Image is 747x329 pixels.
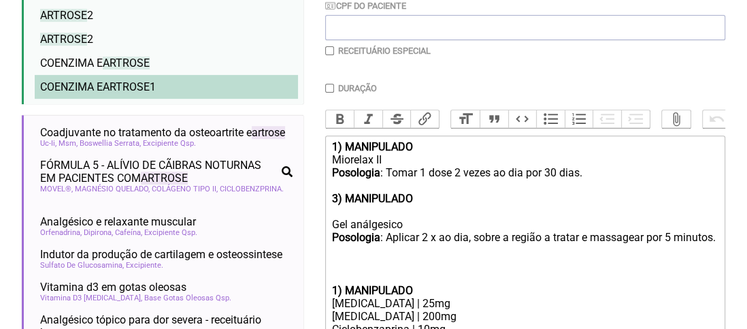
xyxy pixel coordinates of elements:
span: artrose [252,126,285,139]
button: Quote [480,110,508,128]
span: Excipiente Qsp [144,228,197,237]
span: COLÁGENO TIPO II [152,185,218,193]
label: CPF do Paciente [325,1,407,11]
label: Duração [338,83,377,93]
strong: 1) MANIPULADO [332,140,413,153]
span: Base Gotas Oleosas Qsp [144,294,231,302]
span: Sulfato De Glucosamina [40,261,124,270]
span: Boswellia Serrata [80,139,141,148]
strong: Posologia [332,231,380,244]
button: Link [410,110,439,128]
span: Cafeína [115,228,142,237]
span: MAGNÉSIO QUELADO [75,185,150,193]
span: ARTROSE [141,172,188,185]
div: [MEDICAL_DATA] | 25mg [332,297,718,310]
span: Coadjuvante no tratamento da osteoartrite e [40,126,285,139]
span: ARTROSE [103,57,150,69]
label: Receituário Especial [338,46,431,56]
span: ARTROSE [40,33,87,46]
div: Gel análgesico [332,205,718,231]
span: COENZIMA E 1 [40,80,156,93]
button: Numbers [565,110,593,128]
span: Dipirona [84,228,113,237]
span: MOVEL® [40,185,73,193]
button: Bullets [536,110,565,128]
span: 2 [40,33,93,46]
button: Undo [703,110,731,128]
strong: 1) MANIPULADO [332,284,413,297]
button: Strikethrough [382,110,411,128]
button: Code [508,110,537,128]
span: Indutor da produção de cartilagem e osteossintese [40,248,282,261]
div: Miorelax II [332,153,718,166]
span: FÓRMULA 5 - ALÍVIO DE CÃIBRAS NOTURNAS EM PACIENTES COM [40,159,276,185]
div: [MEDICAL_DATA] | 200mg [332,310,718,323]
span: Excipiente Qsp [143,139,196,148]
button: Attach Files [662,110,691,128]
button: Decrease Level [593,110,621,128]
span: CICLOBENZPRINA [220,185,284,193]
span: COENZIMA E [40,57,150,69]
button: Bold [326,110,354,128]
span: Msm [59,139,78,148]
div: : Aplicar 2 x ao dia, sobre a região a tratar e massagear por 5 minutos.ㅤ [332,231,718,284]
button: Increase Level [621,110,650,128]
div: : Tomar 1 dose 2 vezes ao dia por 30 dias. [332,166,718,192]
button: Italic [354,110,382,128]
span: 2 [40,9,93,22]
strong: Posologia [332,166,380,179]
span: Excipiente [126,261,163,270]
span: Vitamina d3 em gotas oleosas [40,281,186,294]
span: Uc-Ii [40,139,56,148]
span: Orfenadrina [40,228,82,237]
span: Vitamina D3 [MEDICAL_DATA] [40,294,142,302]
span: ARTROSE [103,80,150,93]
button: Heading [451,110,480,128]
span: ARTROSE [40,9,87,22]
strong: 3) MANIPULADO [332,192,413,205]
span: Analgésico e relaxante muscular [40,215,196,228]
